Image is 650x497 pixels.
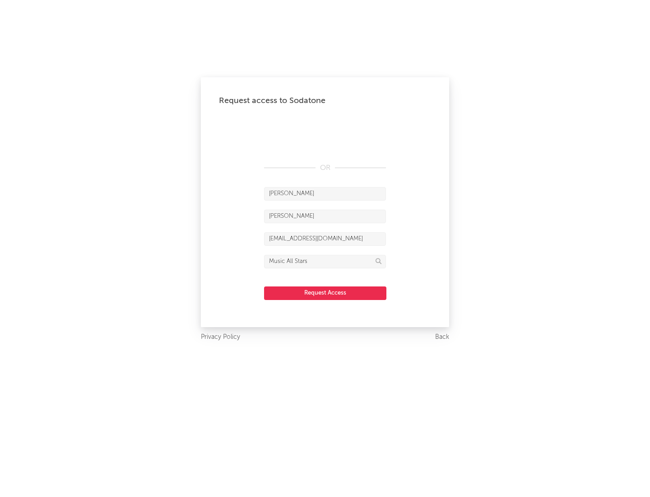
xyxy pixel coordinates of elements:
a: Privacy Policy [201,332,240,343]
div: Request access to Sodatone [219,95,431,106]
input: Last Name [264,210,386,223]
input: First Name [264,187,386,201]
input: Email [264,232,386,246]
input: Division [264,255,386,268]
button: Request Access [264,286,386,300]
a: Back [435,332,449,343]
div: OR [264,163,386,173]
